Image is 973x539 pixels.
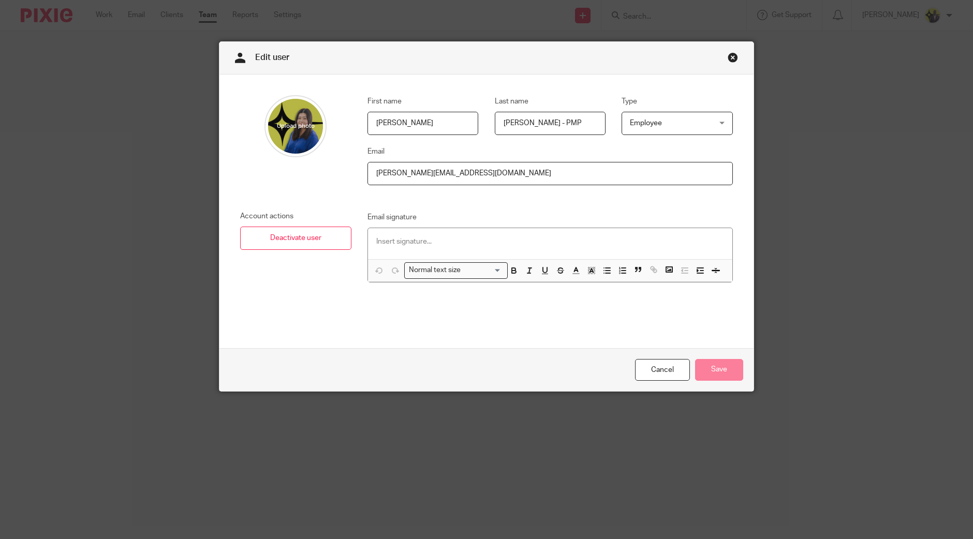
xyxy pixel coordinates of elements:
[495,96,528,107] label: Last name
[367,212,417,222] label: Email signature
[728,52,738,66] a: Close this dialog window
[635,359,690,381] a: Cancel
[407,265,463,276] span: Normal text size
[622,96,637,107] label: Type
[404,262,508,278] div: Search for option
[255,53,289,62] span: Edit user
[367,146,385,157] label: Email
[240,211,351,221] p: Account actions
[367,96,402,107] label: First name
[695,359,743,381] input: Save
[240,227,351,250] a: Deactivate user
[630,119,662,127] span: Employee
[464,265,502,276] input: Search for option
